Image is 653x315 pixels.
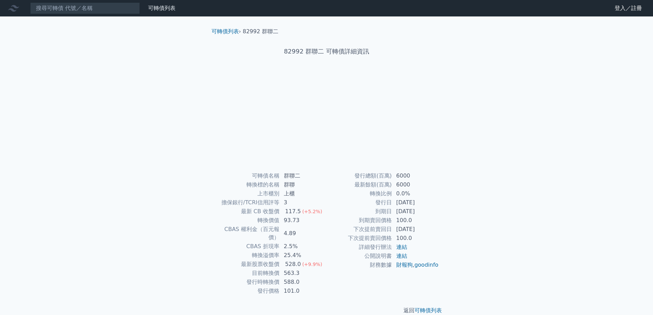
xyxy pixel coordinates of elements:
a: 財報狗 [396,262,413,268]
span: (+9.9%) [302,262,322,267]
td: 最新股票收盤價 [214,260,280,269]
td: 目前轉換價 [214,269,280,278]
p: 返回 [206,306,447,315]
td: 到期日 [327,207,392,216]
td: 25.4% [280,251,327,260]
a: 可轉債列表 [414,307,442,314]
td: 563.3 [280,269,327,278]
div: 117.5 [284,207,302,216]
td: 101.0 [280,287,327,295]
a: 可轉債列表 [148,5,176,11]
td: 最新 CB 收盤價 [214,207,280,216]
td: 擔保銀行/TCRI信用評等 [214,198,280,207]
h1: 82992 群聯二 可轉債詳細資訊 [206,47,447,56]
li: 82992 群聯二 [243,27,278,36]
td: 100.0 [392,216,439,225]
td: 發行總額(百萬) [327,171,392,180]
td: 發行時轉換價 [214,278,280,287]
a: goodinfo [414,262,438,268]
td: 發行日 [327,198,392,207]
td: 群聯 [280,180,327,189]
td: 發行價格 [214,287,280,295]
input: 搜尋可轉債 代號／名稱 [30,2,140,14]
td: 上櫃 [280,189,327,198]
td: 下次提前賣回日 [327,225,392,234]
td: 588.0 [280,278,327,287]
td: , [392,261,439,269]
td: 到期賣回價格 [327,216,392,225]
td: [DATE] [392,198,439,207]
td: 4.89 [280,225,327,242]
td: 93.73 [280,216,327,225]
td: 轉換標的名稱 [214,180,280,189]
span: (+5.2%) [302,209,322,214]
td: 3 [280,198,327,207]
td: [DATE] [392,207,439,216]
td: 下次提前賣回價格 [327,234,392,243]
td: [DATE] [392,225,439,234]
a: 連結 [396,244,407,250]
td: 轉換溢價率 [214,251,280,260]
td: CBAS 權利金（百元報價） [214,225,280,242]
a: 可轉債列表 [211,28,239,35]
td: 6000 [392,171,439,180]
td: 群聯二 [280,171,327,180]
td: 100.0 [392,234,439,243]
td: CBAS 折現率 [214,242,280,251]
td: 公開說明書 [327,252,392,261]
td: 最新餘額(百萬) [327,180,392,189]
td: 0.0% [392,189,439,198]
td: 詳細發行辦法 [327,243,392,252]
div: 528.0 [284,260,302,268]
a: 連結 [396,253,407,259]
td: 轉換價值 [214,216,280,225]
td: 上市櫃別 [214,189,280,198]
td: 2.5% [280,242,327,251]
a: 登入／註冊 [609,3,648,14]
td: 6000 [392,180,439,189]
li: › [211,27,241,36]
td: 可轉債名稱 [214,171,280,180]
td: 轉換比例 [327,189,392,198]
td: 財務數據 [327,261,392,269]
